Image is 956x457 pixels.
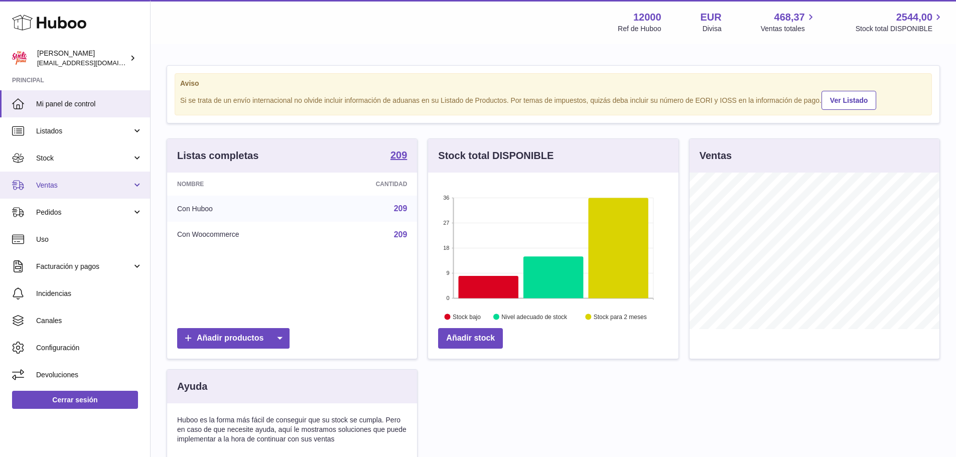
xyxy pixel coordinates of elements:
a: 468,37 Ventas totales [761,11,816,34]
a: 2544,00 Stock total DISPONIBLE [856,11,944,34]
span: Stock [36,154,132,163]
div: Divisa [703,24,722,34]
span: [EMAIL_ADDRESS][DOMAIN_NAME] [37,59,148,67]
span: Configuración [36,343,143,353]
text: Nivel adecuado de stock [502,314,568,321]
td: Con Huboo [167,196,321,222]
span: Incidencias [36,289,143,298]
a: 209 [390,150,407,162]
strong: EUR [701,11,722,24]
h3: Ayuda [177,380,207,393]
strong: 12000 [633,11,661,24]
div: [PERSON_NAME] [37,49,127,68]
strong: 209 [390,150,407,160]
text: Stock para 2 meses [594,314,647,321]
a: Cerrar sesión [12,391,138,409]
span: Mi panel de control [36,99,143,109]
text: 18 [444,245,450,251]
span: 2544,00 [896,11,932,24]
img: internalAdmin-12000@internal.huboo.com [12,51,27,66]
h3: Ventas [700,149,732,163]
text: 27 [444,220,450,226]
strong: Aviso [180,79,926,88]
span: Facturación y pagos [36,262,132,271]
a: Ver Listado [822,91,876,110]
span: Ventas totales [761,24,816,34]
a: Añadir stock [438,328,503,349]
text: Stock bajo [453,314,481,321]
a: Añadir productos [177,328,290,349]
span: Canales [36,316,143,326]
a: 209 [394,204,407,213]
text: 0 [447,295,450,301]
text: 36 [444,195,450,201]
span: Pedidos [36,208,132,217]
th: Cantidad [321,173,417,196]
div: Ref de Huboo [618,24,661,34]
span: Stock total DISPONIBLE [856,24,944,34]
text: 9 [447,270,450,276]
p: Huboo es la forma más fácil de conseguir que su stock se cumpla. Pero en caso de que necesite ayu... [177,415,407,444]
a: 209 [394,230,407,239]
h3: Stock total DISPONIBLE [438,149,554,163]
td: Con Woocommerce [167,222,321,248]
th: Nombre [167,173,321,196]
span: Devoluciones [36,370,143,380]
h3: Listas completas [177,149,258,163]
span: Ventas [36,181,132,190]
span: 468,37 [774,11,805,24]
span: Uso [36,235,143,244]
div: Si se trata de un envío internacional no olvide incluir información de aduanas en su Listado de P... [180,89,926,110]
span: Listados [36,126,132,136]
